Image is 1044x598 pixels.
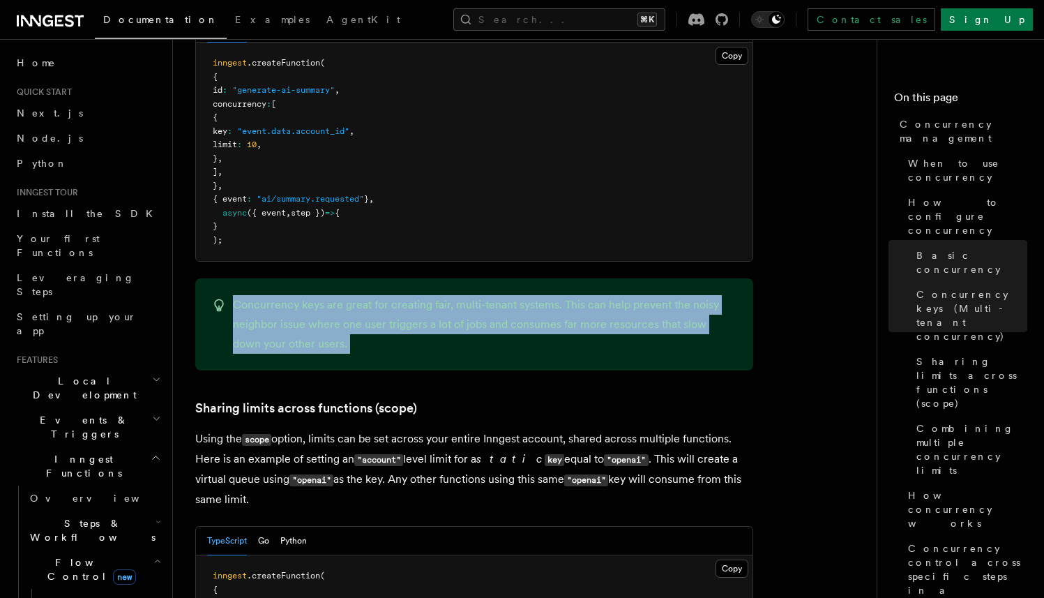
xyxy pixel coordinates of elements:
[213,140,237,149] span: limit
[235,14,310,25] span: Examples
[902,151,1027,190] a: When to use concurrency
[916,248,1027,276] span: Basic concurrency
[286,208,291,218] span: ,
[247,208,286,218] span: ({ event
[213,221,218,231] span: }
[808,8,935,31] a: Contact sales
[325,208,335,218] span: =>
[11,304,164,343] a: Setting up your app
[908,156,1027,184] span: When to use concurrency
[11,100,164,126] a: Next.js
[237,126,349,136] span: "event.data.account_id"
[11,408,164,447] button: Events & Triggers
[113,569,136,585] span: new
[291,208,325,218] span: step })
[17,233,100,258] span: Your first Functions
[320,58,325,68] span: (
[213,99,266,109] span: concurrency
[545,454,564,466] code: key
[24,550,164,589] button: Flow Controlnew
[289,474,333,486] code: "openai"
[247,58,320,68] span: .createFunction
[911,282,1027,349] a: Concurrency keys (Multi-tenant concurrency)
[195,429,753,509] p: Using the option, limits can be set across your entire Inngest account, shared across multiple fu...
[218,181,222,190] span: ,
[232,85,335,95] span: "generate-ai-summary"
[11,87,72,98] span: Quick start
[902,190,1027,243] a: How to configure concurrency
[213,154,218,163] span: }
[320,571,325,581] span: (
[335,208,340,218] span: {
[637,13,657,27] kbd: ⌘K
[213,194,247,204] span: { event
[916,421,1027,477] span: Combining multiple concurrency limits
[476,452,542,465] em: static
[11,50,164,75] a: Home
[11,187,78,198] span: Inngest tour
[11,201,164,226] a: Install the SDK
[213,85,222,95] span: id
[257,140,262,149] span: ,
[604,454,648,466] code: "openai"
[95,4,227,39] a: Documentation
[213,112,218,122] span: {
[11,226,164,265] a: Your first Functions
[271,99,276,109] span: [
[218,167,222,177] span: ,
[335,85,340,95] span: ,
[195,398,417,418] a: Sharing limits across functions (scope)
[716,560,748,578] button: Copy
[30,493,174,504] span: Overview
[11,452,151,480] span: Inngest Functions
[17,311,137,336] span: Setting up your app
[213,235,222,245] span: );
[218,154,222,163] span: ,
[24,511,164,550] button: Steps & Workflows
[11,447,164,486] button: Inngest Functions
[24,516,156,544] span: Steps & Workflows
[17,107,83,119] span: Next.js
[11,374,152,402] span: Local Development
[213,167,218,177] span: ]
[17,208,161,219] span: Install the SDK
[258,527,269,555] button: Go
[237,140,242,149] span: :
[911,416,1027,483] a: Combining multiple concurrency limits
[11,368,164,408] button: Local Development
[326,14,400,25] span: AgentKit
[222,85,227,95] span: :
[17,133,83,144] span: Node.js
[280,527,307,555] button: Python
[242,434,271,446] code: scope
[227,126,232,136] span: :
[916,287,1027,343] span: Concurrency keys (Multi-tenant concurrency)
[716,47,748,65] button: Copy
[908,488,1027,530] span: How concurrency works
[911,349,1027,416] a: Sharing limits across functions (scope)
[911,243,1027,282] a: Basic concurrency
[213,58,247,68] span: inngest
[902,483,1027,536] a: How concurrency works
[11,265,164,304] a: Leveraging Steps
[222,208,247,218] span: async
[266,99,271,109] span: :
[11,151,164,176] a: Python
[349,126,354,136] span: ,
[916,354,1027,410] span: Sharing limits across functions (scope)
[257,194,364,204] span: "ai/summary.requested"
[233,295,736,354] p: Concurrency keys are great for creating fair, multi-tenant systems. This can help prevent the noi...
[17,56,56,70] span: Home
[453,8,665,31] button: Search...⌘K
[354,454,403,466] code: "account"
[213,181,218,190] span: }
[24,486,164,511] a: Overview
[11,354,58,366] span: Features
[564,474,608,486] code: "openai"
[17,272,135,297] span: Leveraging Steps
[227,4,318,38] a: Examples
[894,112,1027,151] a: Concurrency management
[318,4,409,38] a: AgentKit
[103,14,218,25] span: Documentation
[247,140,257,149] span: 10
